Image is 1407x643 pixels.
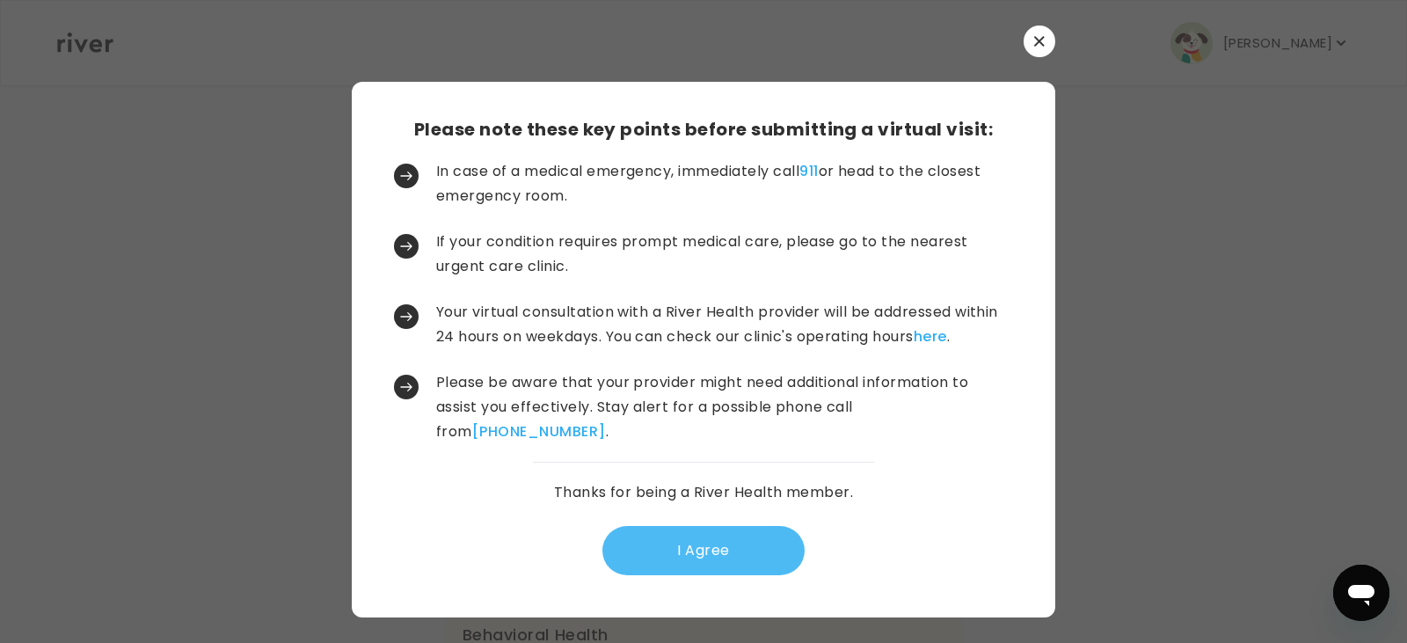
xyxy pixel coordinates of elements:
a: here [914,326,947,347]
h3: Please note these key points before submitting a virtual visit: [414,117,993,142]
a: 911 [799,161,818,181]
p: Thanks for being a River Health member. [554,480,854,505]
p: Your virtual consultation with a River Health provider will be addressed within 24 hours on weekd... [436,300,1010,349]
p: In case of a medical emergency, immediately call or head to the closest emergency room. [436,159,1010,208]
iframe: Button to launch messaging window [1333,565,1389,621]
button: I Agree [602,526,805,575]
p: Please be aware that your provider might need additional information to assist you effectively. S... [436,370,1010,444]
a: [PHONE_NUMBER] [472,421,606,442]
p: If your condition requires prompt medical care, please go to the nearest urgent care clinic. [436,230,1010,279]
